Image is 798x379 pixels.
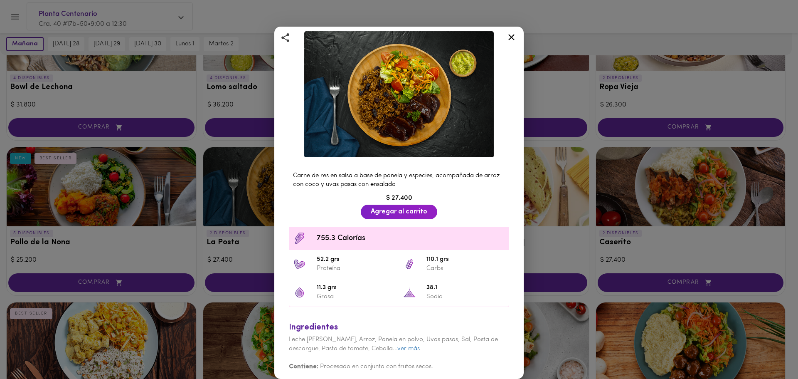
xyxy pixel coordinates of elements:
img: La Posta [304,31,494,158]
span: 755.3 Calorías [317,233,505,244]
img: Contenido calórico [293,232,306,245]
div: $ 27.400 [285,193,513,203]
iframe: Messagebird Livechat Widget [626,38,790,371]
p: Grasa [317,292,395,301]
p: Sodio [426,292,505,301]
span: 38.1 [426,283,505,293]
img: 38.1 Sodio [403,286,416,299]
span: Leche [PERSON_NAME], Arroz, Panela en polvo, Uvas pasas, Sal, Posta de descargue, Pasta de tomate... [289,337,498,352]
p: Proteína [317,264,395,273]
span: Agregar al carrito [371,208,427,216]
img: 110.1 grs Carbs [403,258,416,270]
span: 11.3 grs [317,283,395,293]
b: Contiene: [289,364,318,370]
img: 11.3 grs Grasa [293,286,306,299]
a: ver más [397,346,420,352]
span: 52.2 grs [317,255,395,265]
span: 110.1 grs [426,255,505,265]
button: Agregar al carrito [361,205,437,219]
div: Procesado en conjunto con frutos secos. [289,353,509,371]
div: Ingredientes [289,322,509,334]
span: Carne de res en salsa a base de panela y especies, acompañada de arroz con coco y uvas pasas con ... [293,173,500,188]
p: Carbs [426,264,505,273]
img: 52.2 grs Proteína [293,258,306,270]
